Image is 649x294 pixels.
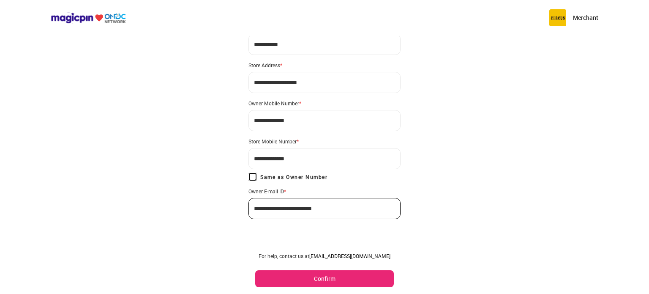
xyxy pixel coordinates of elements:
img: ondc-logo-new-small.8a59708e.svg [51,12,126,24]
label: Same as Owner Number [248,173,327,181]
a: [EMAIL_ADDRESS][DOMAIN_NAME] [309,253,390,259]
p: Merchant [573,14,598,22]
div: Store Mobile Number [248,138,401,145]
div: For help, contact us at [255,253,394,259]
input: Same as Owner Number [248,173,257,181]
div: Store Address [248,62,401,69]
div: Owner Mobile Number [248,100,401,107]
button: Confirm [255,270,394,287]
img: circus.b677b59b.png [549,9,566,26]
div: Owner E-mail ID [248,188,401,195]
